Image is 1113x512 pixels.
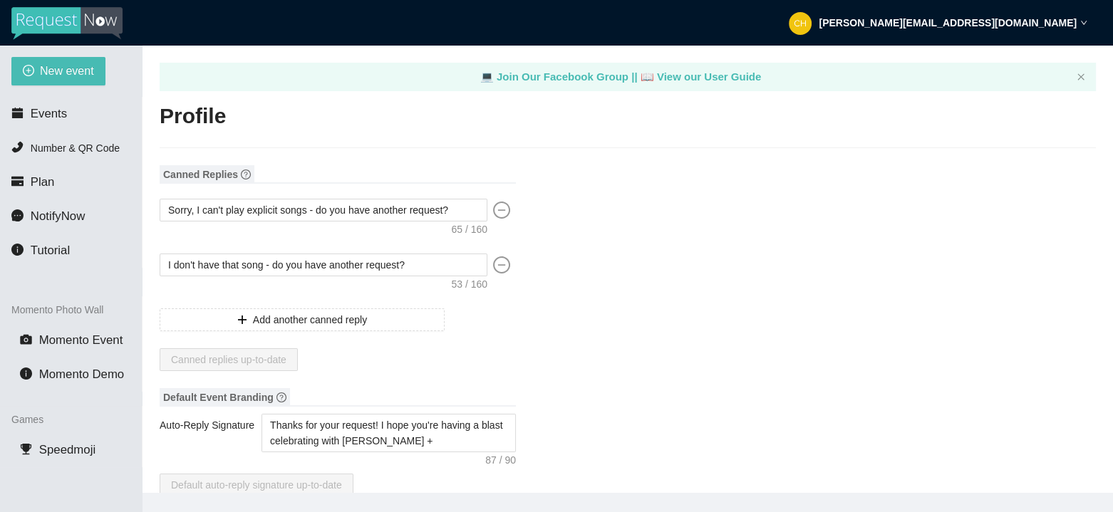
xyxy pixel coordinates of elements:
span: minus-circle [493,202,510,219]
span: close [1077,73,1085,81]
span: Canned Replies [160,165,254,184]
span: NotifyNow [31,209,85,223]
button: close [1077,73,1085,82]
span: laptop [480,70,494,83]
span: info-circle [11,244,24,256]
span: Number & QR Code [31,142,120,154]
button: Default auto-reply signature up-to-date [160,474,353,496]
span: Plan [31,175,55,189]
span: question-circle [241,169,251,179]
img: 6348f2966840f026ee70c563fda11273 [789,12,812,35]
span: down [1080,19,1087,26]
span: laptop [641,70,654,83]
span: message [11,209,24,221]
button: plus-circleNew event [11,57,105,85]
span: Default Event Branding [160,388,290,407]
h2: Profile [160,102,1096,131]
span: minus-circle [493,256,510,273]
span: New event [40,62,94,80]
span: plus [237,315,247,326]
span: credit-card [11,175,24,187]
span: phone [11,141,24,153]
a: laptop Join Our Facebook Group || [480,70,641,83]
a: laptop View our User Guide [641,70,762,83]
span: calendar [11,107,24,119]
span: Tutorial [31,244,70,257]
button: plusAdd another canned reply [160,308,445,331]
span: trophy [20,443,32,455]
span: Momento Demo [39,367,124,381]
span: Add another canned reply [253,312,367,328]
span: Momento Event [39,333,123,347]
strong: [PERSON_NAME][EMAIL_ADDRESS][DOMAIN_NAME] [819,17,1077,28]
label: Auto-Reply Signature [160,414,262,437]
span: question-circle [276,392,286,402]
textarea: Auto-Reply Signature [262,414,516,452]
button: Canned replies up-to-date [160,348,298,371]
span: plus-circle [23,65,34,78]
span: Events [31,107,67,120]
span: Speedmoji [39,443,95,456]
textarea: Sorry, I can't play explicit songs - do you have another request? [160,199,487,221]
textarea: I don't have that song - do you have another request? [160,254,487,276]
img: RequestNow [11,7,123,40]
span: info-circle [20,367,32,380]
span: camera [20,333,32,345]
